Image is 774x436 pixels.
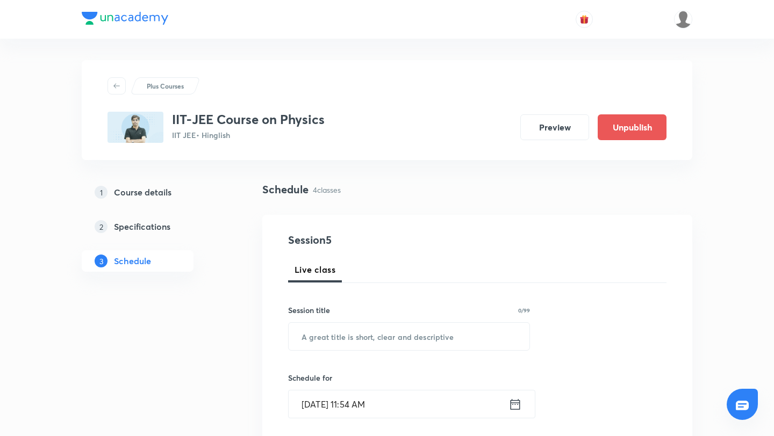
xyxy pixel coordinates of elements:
p: 2 [95,220,107,233]
span: Live class [295,263,335,276]
h3: IIT-JEE Course on Physics [172,112,325,127]
img: 8DE1013C-8998-448D-B421-E479518BC8B7_plus.png [107,112,163,143]
h4: Session 5 [288,232,484,248]
h6: Session title [288,304,330,316]
p: 4 classes [313,184,341,195]
h5: Specifications [114,220,170,233]
h4: Schedule [262,181,309,198]
p: 3 [95,255,107,267]
p: IIT JEE • Hinglish [172,129,325,141]
p: 1 [95,186,107,199]
h5: Course details [114,186,171,199]
a: 2Specifications [82,216,228,237]
h5: Schedule [114,255,151,267]
img: avatar [579,14,589,24]
a: Company Logo [82,12,168,27]
h6: Schedule for [288,372,530,383]
button: Preview [520,114,589,140]
a: 1Course details [82,181,228,203]
img: Company Logo [82,12,168,25]
img: S M AKSHATHAjjjfhfjgjgkgkgkhk [674,10,692,28]
p: 0/99 [518,308,530,313]
input: A great title is short, clear and descriptive [289,323,529,350]
p: Plus Courses [147,81,184,91]
button: Unpublish [598,114,666,140]
button: avatar [576,11,593,28]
